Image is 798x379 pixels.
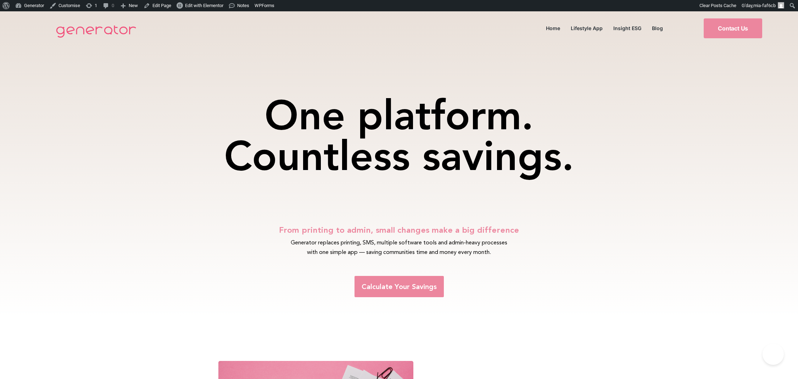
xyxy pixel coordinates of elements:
[718,26,748,31] span: Contact Us
[763,344,784,365] iframe: Toggle Customer Support
[355,276,444,297] a: Calculate Your Savings
[201,95,598,176] h1: One platform. Countless savings.
[215,226,584,234] h2: From printing to admin, small changes make a big difference
[608,23,647,33] a: Insight ESG
[753,3,776,8] span: mia-faf6cb
[185,3,223,8] span: Edit with Elementor
[541,23,668,33] nav: Menu
[647,23,668,33] a: Blog
[362,283,437,290] span: Calculate Your Savings
[704,18,762,38] a: Contact Us
[291,239,507,255] span: Generator replaces printing, SMS, multiple software tools and admin-heavy processes with one simp...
